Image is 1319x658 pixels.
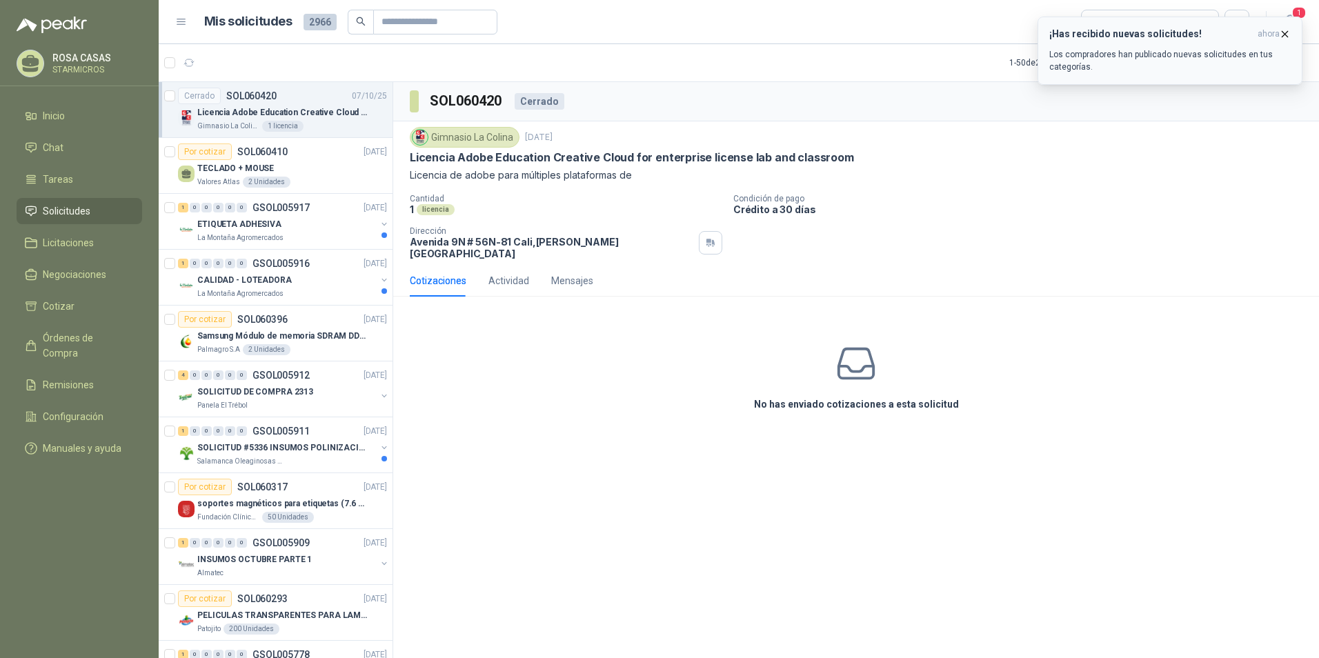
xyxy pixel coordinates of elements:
p: PELICULAS TRANSPARENTES PARA LAMINADO EN CALIENTE [197,609,369,622]
img: Company Logo [413,130,428,145]
p: Dirección [410,226,693,236]
div: 0 [213,370,224,380]
div: 1 [178,259,188,268]
div: 0 [225,370,235,380]
p: Los compradores han publicado nuevas solicitudes en tus categorías. [1049,48,1291,73]
div: 50 Unidades [262,512,314,523]
p: 1 [410,203,414,215]
div: Por cotizar [178,479,232,495]
span: Chat [43,140,63,155]
div: 0 [237,259,247,268]
div: 0 [213,203,224,212]
p: SOLICITUD DE COMPRA 2313 [197,386,313,399]
div: 0 [190,538,200,548]
a: Licitaciones [17,230,142,256]
div: 0 [213,426,224,436]
p: [DATE] [364,201,387,215]
p: Palmagro S.A [197,344,240,355]
span: 1 [1291,6,1307,19]
span: Tareas [43,172,73,187]
a: Chat [17,134,142,161]
div: 2 Unidades [243,177,290,188]
div: 0 [201,426,212,436]
div: Mensajes [551,273,593,288]
div: 1 [178,426,188,436]
div: 0 [190,259,200,268]
a: 1 0 0 0 0 0 GSOL005909[DATE] Company LogoINSUMOS OCTUBRE PARTE 1Almatec [178,535,390,579]
p: Gimnasio La Colina [197,121,259,132]
p: Cantidad [410,194,722,203]
a: Por cotizarSOL060396[DATE] Company LogoSamsung Módulo de memoria SDRAM DDR4 M393A2G40DB0 de 16 GB... [159,306,393,361]
div: 200 Unidades [224,624,279,635]
button: 1 [1278,10,1302,34]
p: [DATE] [364,537,387,550]
p: ROSA CASAS [52,53,139,63]
button: ¡Has recibido nuevas solicitudes!ahora Los compradores han publicado nuevas solicitudes en tus ca... [1038,17,1302,85]
a: 1 0 0 0 0 0 GSOL005911[DATE] Company LogoSOLICITUD #5336 INSUMOS POLINIZACIÓNSalamanca Oleaginosa... [178,423,390,467]
img: Company Logo [178,333,195,350]
p: soportes magnéticos para etiquetas (7.6 cm x 12.6 cm) [197,497,369,510]
a: Manuales y ayuda [17,435,142,461]
div: 0 [237,538,247,548]
p: SOL060410 [237,147,288,157]
span: Configuración [43,409,103,424]
p: Licencia de adobe para múltiples plataformas de [410,168,1302,183]
p: 07/10/25 [352,90,387,103]
div: 0 [201,370,212,380]
a: 4 0 0 0 0 0 GSOL005912[DATE] Company LogoSOLICITUD DE COMPRA 2313Panela El Trébol [178,367,390,411]
img: Company Logo [178,557,195,573]
h3: SOL060420 [430,90,504,112]
h3: No has enviado cotizaciones a esta solicitud [754,397,959,412]
p: Panela El Trébol [197,400,248,411]
span: Remisiones [43,377,94,392]
div: Por cotizar [178,590,232,607]
p: Licencia Adobe Education Creative Cloud for enterprise license lab and classroom [410,150,854,165]
span: search [356,17,366,26]
div: 0 [225,203,235,212]
a: Cotizar [17,293,142,319]
p: [DATE] [364,313,387,326]
p: GSOL005917 [252,203,310,212]
div: Por cotizar [178,143,232,160]
p: Salamanca Oleaginosas SAS [197,456,284,467]
a: Remisiones [17,372,142,398]
div: 1 [178,538,188,548]
p: Crédito a 30 días [733,203,1313,215]
a: Por cotizarSOL060317[DATE] Company Logosoportes magnéticos para etiquetas (7.6 cm x 12.6 cm)Funda... [159,473,393,529]
a: Órdenes de Compra [17,325,142,366]
p: Fundación Clínica Shaio [197,512,259,523]
p: SOL060420 [226,91,277,101]
div: Cerrado [178,88,221,104]
span: Negociaciones [43,267,106,282]
p: [DATE] [364,592,387,606]
p: [DATE] [364,425,387,438]
div: 2 Unidades [243,344,290,355]
p: SOL060293 [237,594,288,604]
a: Por cotizarSOL060293[DATE] Company LogoPELICULAS TRANSPARENTES PARA LAMINADO EN CALIENTEPatojito2... [159,585,393,641]
p: ETIQUETA ADHESIVA [197,218,281,231]
div: 0 [213,259,224,268]
div: 4 [178,370,188,380]
p: Condición de pago [733,194,1313,203]
div: licencia [417,204,455,215]
div: 0 [213,538,224,548]
h1: Mis solicitudes [204,12,292,32]
span: Órdenes de Compra [43,330,129,361]
a: Configuración [17,403,142,430]
div: 0 [201,538,212,548]
div: 0 [190,426,200,436]
p: Patojito [197,624,221,635]
img: Company Logo [178,501,195,517]
span: Licitaciones [43,235,94,250]
p: Valores Atlas [197,177,240,188]
p: [DATE] [364,146,387,159]
div: Por cotizar [178,311,232,328]
p: [DATE] [364,481,387,494]
span: Manuales y ayuda [43,441,121,456]
a: 1 0 0 0 0 0 GSOL005916[DATE] Company LogoCALIDAD - LOTEADORALa Montaña Agromercados [178,255,390,299]
p: INSUMOS OCTUBRE PARTE 1 [197,553,312,566]
p: GSOL005911 [252,426,310,436]
a: Negociaciones [17,261,142,288]
div: 0 [225,426,235,436]
p: SOL060317 [237,482,288,492]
